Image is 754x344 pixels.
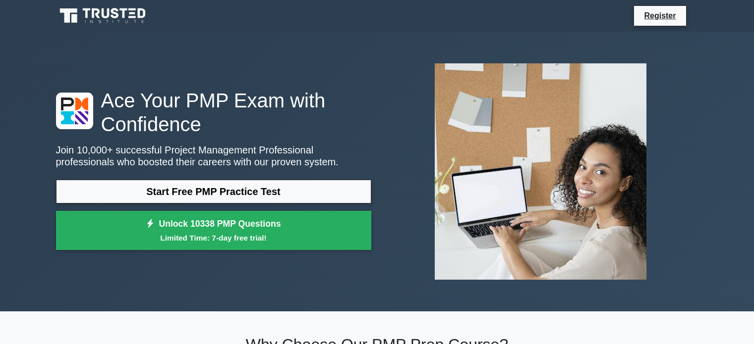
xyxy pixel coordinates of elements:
[56,180,371,203] a: Start Free PMP Practice Test
[56,211,371,250] a: Unlock 10338 PMP QuestionsLimited Time: 7-day free trial!
[68,232,359,244] small: Limited Time: 7-day free trial!
[638,9,682,22] a: Register
[56,144,371,168] p: Join 10,000+ successful Project Management Professional professionals who boosted their careers w...
[56,89,371,136] h1: Ace Your PMP Exam with Confidence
